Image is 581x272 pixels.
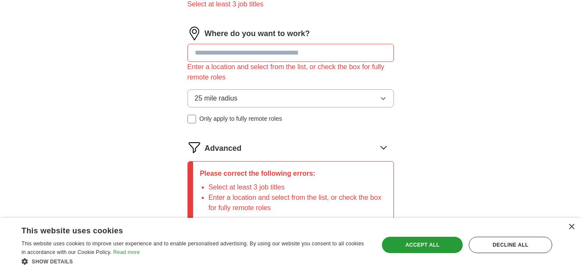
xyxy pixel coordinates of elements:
[205,28,310,40] label: Where do you want to work?
[188,115,196,123] input: Only apply to fully remote roles
[205,143,242,154] span: Advanced
[188,141,201,154] img: filter
[200,168,387,179] p: Please correct the following errors:
[188,27,201,40] img: location.png
[469,237,552,253] div: Decline all
[113,249,140,255] a: Read more, opens a new window
[188,62,394,83] div: Enter a location and select from the list, or check the box for fully remote roles
[200,114,282,123] span: Only apply to fully remote roles
[209,182,387,193] li: Select at least 3 job titles
[22,241,364,255] span: This website uses cookies to improve user experience and to enable personalised advertising. By u...
[382,237,463,253] div: Accept all
[32,259,73,265] span: Show details
[188,89,394,107] button: 25 mile radius
[209,193,387,213] li: Enter a location and select from the list, or check the box for fully remote roles
[195,93,238,104] span: 25 mile radius
[22,257,369,266] div: Show details
[568,224,575,230] div: Close
[22,223,347,236] div: This website uses cookies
